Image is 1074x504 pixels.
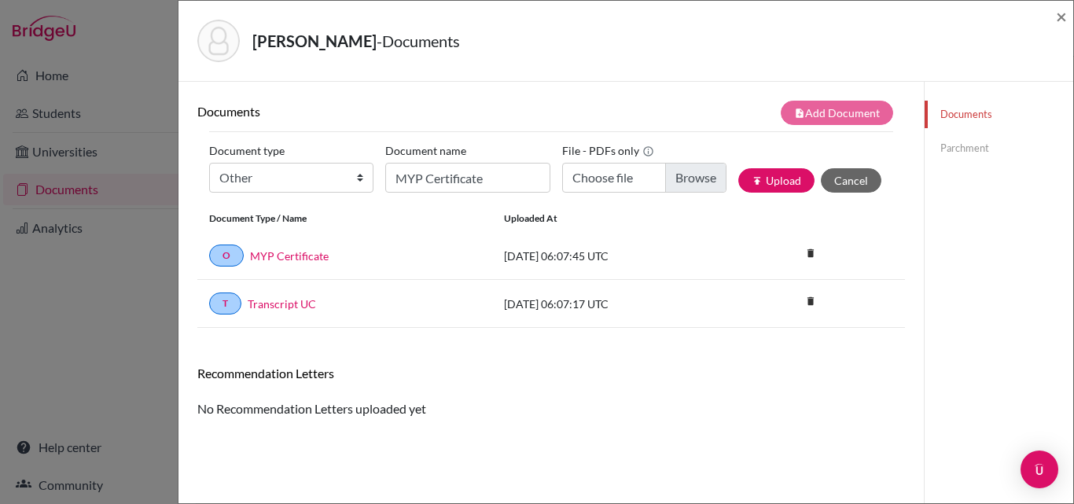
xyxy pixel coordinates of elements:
span: - Documents [377,31,460,50]
div: Document Type / Name [197,212,492,226]
i: delete [799,241,822,265]
a: Parchment [925,134,1073,162]
div: [DATE] 06:07:17 UTC [492,296,728,312]
button: publishUpload [738,168,815,193]
a: delete [799,292,822,313]
a: delete [799,244,822,265]
button: Close [1056,7,1067,26]
span: × [1056,5,1067,28]
button: Cancel [821,168,881,193]
a: MYP Certificate [250,248,329,264]
a: O [209,245,244,267]
a: T [209,292,241,315]
label: Document name [385,138,466,163]
div: [DATE] 06:07:45 UTC [492,248,728,264]
div: Uploaded at [492,212,728,226]
i: delete [799,289,822,313]
label: File - PDFs only [562,138,654,163]
button: note_addAdd Document [781,101,893,125]
i: note_add [794,108,805,119]
strong: [PERSON_NAME] [252,31,377,50]
i: publish [752,175,763,186]
label: Document type [209,138,285,163]
div: Open Intercom Messenger [1021,451,1058,488]
h6: Documents [197,104,551,119]
a: Documents [925,101,1073,128]
a: Transcript UC [248,296,316,312]
div: No Recommendation Letters uploaded yet [197,366,905,418]
h6: Recommendation Letters [197,366,905,381]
